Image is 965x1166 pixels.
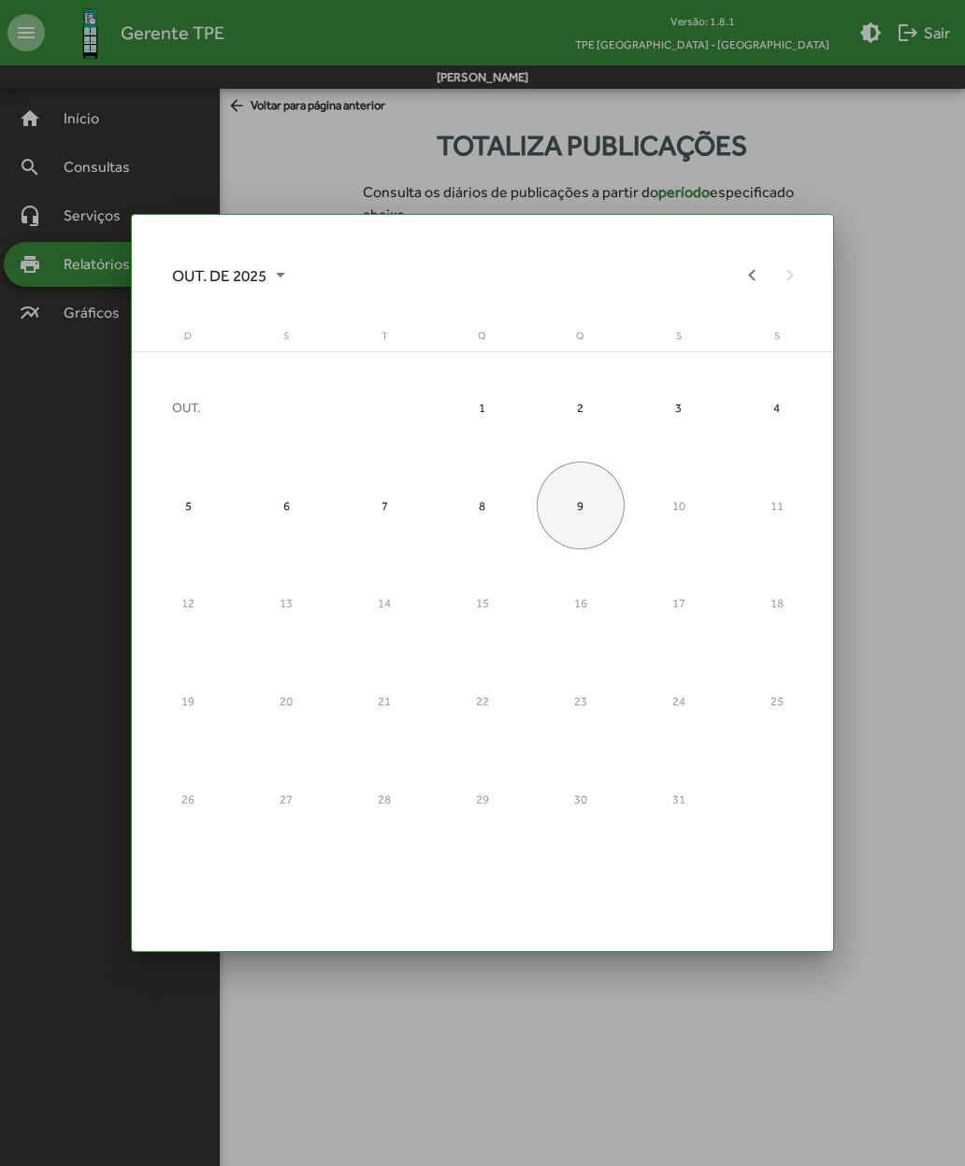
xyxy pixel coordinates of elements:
td: 1 de outubro de 2025 [434,359,532,457]
td: 8 de outubro de 2025 [434,457,532,555]
td: 11 de outubro de 2025 [727,457,826,555]
div: 22 [439,658,526,746]
td: 2 de outubro de 2025 [531,359,629,457]
div: 14 [340,560,428,647]
td: 17 de outubro de 2025 [629,555,727,653]
div: 31 [634,755,722,843]
td: 4 de outubro de 2025 [727,359,826,457]
button: Previous month [733,257,771,294]
td: 5 de outubro de 2025 [139,457,238,555]
td: 3 de outubro de 2025 [629,359,727,457]
td: 26 de outubro de 2025 [139,750,238,848]
td: 6 de outubro de 2025 [238,457,336,555]
td: OUT. [139,359,434,457]
div: 5 [144,462,232,549]
div: 3 [634,363,722,451]
div: 23 [537,658,625,746]
td: 15 de outubro de 2025 [434,555,532,653]
th: quinta-feira [531,328,629,351]
th: quarta-feira [434,328,532,351]
th: sábado [727,328,826,351]
td: 14 de outubro de 2025 [336,555,434,653]
div: 16 [537,560,625,647]
th: segunda-feira [238,328,336,351]
div: 19 [144,658,232,746]
div: 25 [732,658,820,746]
div: 24 [634,658,722,746]
td: 23 de outubro de 2025 [531,652,629,750]
td: 20 de outubro de 2025 [238,652,336,750]
td: 9 de outubro de 2025 [531,457,629,555]
div: 20 [242,658,330,746]
div: 28 [340,755,428,843]
div: 17 [634,560,722,647]
button: Choose month and year [157,257,300,294]
td: 29 de outubro de 2025 [434,750,532,848]
td: 12 de outubro de 2025 [139,555,238,653]
div: 27 [242,755,330,843]
div: 4 [732,363,820,451]
td: 31 de outubro de 2025 [629,750,727,848]
td: 19 de outubro de 2025 [139,652,238,750]
div: 18 [732,560,820,647]
div: 21 [340,658,428,746]
td: 27 de outubro de 2025 [238,750,336,848]
td: 30 de outubro de 2025 [531,750,629,848]
div: 6 [242,462,330,549]
div: 26 [144,755,232,843]
div: 30 [537,755,625,843]
div: 29 [439,755,526,843]
td: 7 de outubro de 2025 [336,457,434,555]
th: terça-feira [336,328,434,351]
div: 2 [537,363,625,451]
td: 25 de outubro de 2025 [727,652,826,750]
td: 18 de outubro de 2025 [727,555,826,653]
span: OUT. DE 2025 [172,259,285,292]
td: 13 de outubro de 2025 [238,555,336,653]
th: sexta-feira [629,328,727,351]
td: 16 de outubro de 2025 [531,555,629,653]
td: 28 de outubro de 2025 [336,750,434,848]
td: 21 de outubro de 2025 [336,652,434,750]
div: 7 [340,462,428,549]
div: 11 [732,462,820,549]
div: 10 [634,462,722,549]
td: 22 de outubro de 2025 [434,652,532,750]
div: 1 [439,363,526,451]
th: domingo [139,328,238,351]
div: 9 [537,462,625,549]
div: 13 [242,560,330,647]
td: 10 de outubro de 2025 [629,457,727,555]
div: 15 [439,560,526,647]
td: 24 de outubro de 2025 [629,652,727,750]
div: 8 [439,462,526,549]
div: 12 [144,560,232,647]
